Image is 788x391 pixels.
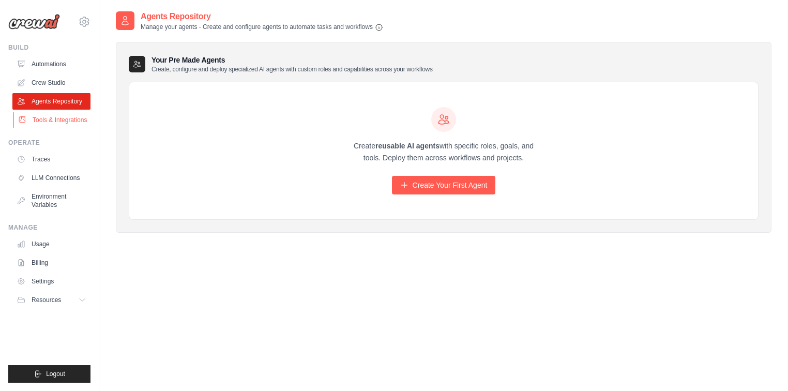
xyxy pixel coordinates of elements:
[12,236,90,252] a: Usage
[8,14,60,29] img: Logo
[8,365,90,383] button: Logout
[151,55,433,73] h3: Your Pre Made Agents
[151,65,433,73] p: Create, configure and deploy specialized AI agents with custom roles and capabilities across your...
[8,43,90,52] div: Build
[375,142,440,150] strong: reusable AI agents
[32,296,61,304] span: Resources
[141,10,383,23] h2: Agents Repository
[12,93,90,110] a: Agents Repository
[12,188,90,213] a: Environment Variables
[12,74,90,91] a: Crew Studio
[46,370,65,378] span: Logout
[141,23,383,32] p: Manage your agents - Create and configure agents to automate tasks and workflows
[12,56,90,72] a: Automations
[13,112,92,128] a: Tools & Integrations
[12,254,90,271] a: Billing
[392,176,496,194] a: Create Your First Agent
[8,139,90,147] div: Operate
[12,273,90,290] a: Settings
[12,170,90,186] a: LLM Connections
[12,151,90,168] a: Traces
[8,223,90,232] div: Manage
[344,140,543,164] p: Create with specific roles, goals, and tools. Deploy them across workflows and projects.
[12,292,90,308] button: Resources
